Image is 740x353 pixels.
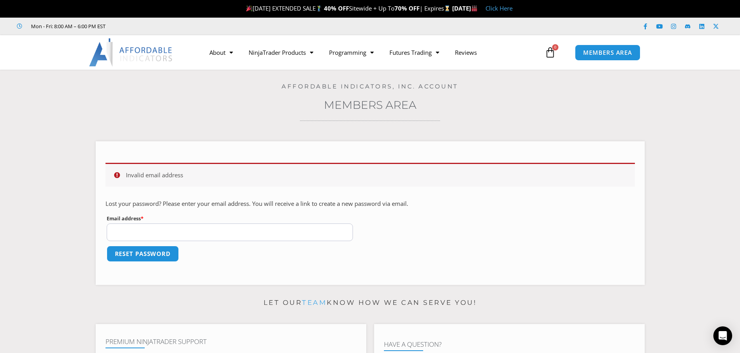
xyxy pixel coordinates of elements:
[444,5,450,11] img: ⌛
[302,299,327,306] a: team
[382,43,447,61] a: Futures Trading
[575,45,640,61] a: MEMBERS AREA
[282,83,458,90] a: Affordable Indicators, Inc. Account
[244,4,452,12] span: [DATE] EXTENDED SALE Sitewide + Up To | Expires
[395,4,420,12] strong: 70% OFF
[316,5,322,11] img: 🏌️‍♂️
[105,338,356,346] h4: Premium NinjaTrader Support
[116,22,234,30] iframe: Customer reviews powered by Trustpilot
[324,98,416,112] a: Members Area
[126,170,623,181] li: Invalid email address
[552,44,558,50] span: 0
[321,43,382,61] a: Programming
[485,4,513,12] a: Click Here
[105,198,635,209] p: Lost your password? Please enter your email address. You will receive a link to create a new pass...
[471,5,477,11] img: 🏭
[89,38,173,67] img: LogoAI | Affordable Indicators – NinjaTrader
[246,5,252,11] img: 🎉
[29,22,105,31] span: Mon - Fri: 8:00 AM – 6:00 PM EST
[324,4,349,12] strong: 40% OFF
[202,43,241,61] a: About
[533,41,567,64] a: 0
[452,4,478,12] strong: [DATE]
[107,214,353,223] label: Email address
[447,43,485,61] a: Reviews
[713,326,732,345] div: Open Intercom Messenger
[96,297,645,309] p: Let our know how we can serve you!
[384,340,635,348] h4: Have A Question?
[107,246,179,262] button: Reset password
[583,50,632,56] span: MEMBERS AREA
[241,43,321,61] a: NinjaTrader Products
[202,43,543,61] nav: Menu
